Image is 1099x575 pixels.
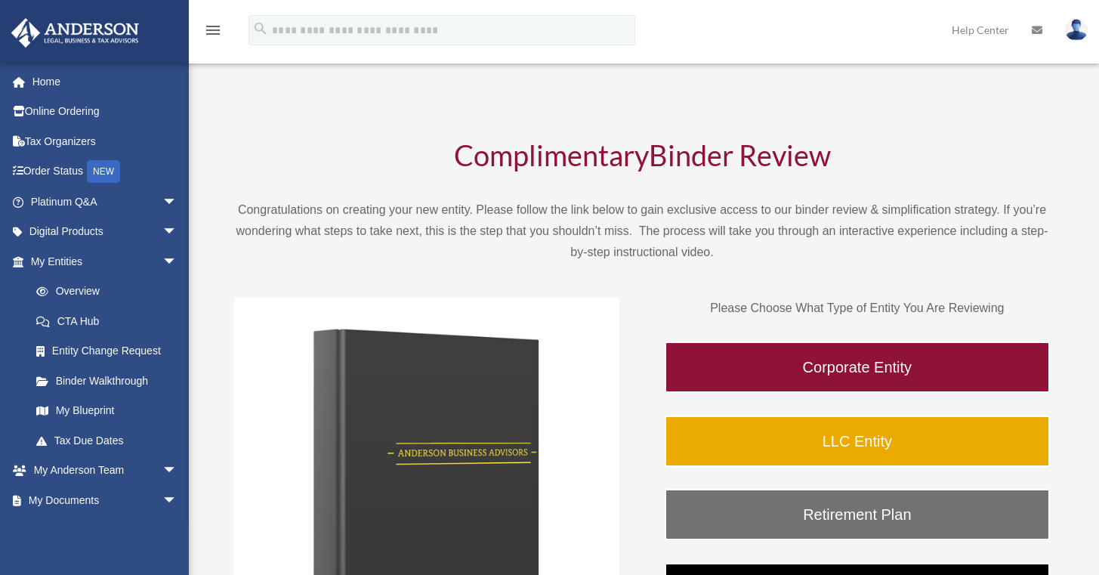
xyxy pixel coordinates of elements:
span: Binder Review [649,138,831,172]
i: menu [204,21,222,39]
a: Tax Due Dates [21,425,200,456]
a: CTA Hub [21,306,200,336]
a: Retirement Plan [665,489,1050,540]
p: Please Choose What Type of Entity You Are Reviewing [665,298,1050,319]
span: arrow_drop_down [162,187,193,218]
a: My Documentsarrow_drop_down [11,485,200,515]
span: arrow_drop_down [162,485,193,516]
span: arrow_drop_down [162,246,193,277]
a: Overview [21,277,200,307]
a: menu [204,26,222,39]
div: NEW [87,160,120,183]
a: Entity Change Request [21,336,200,366]
a: Online Ordering [11,97,200,127]
a: My Entitiesarrow_drop_down [11,246,200,277]
a: My Blueprint [21,396,200,426]
span: arrow_drop_down [162,456,193,487]
span: arrow_drop_down [162,217,193,248]
a: Home [11,66,200,97]
a: Online Learningarrow_drop_down [11,515,200,546]
img: User Pic [1065,19,1088,41]
a: Corporate Entity [665,342,1050,393]
a: Platinum Q&Aarrow_drop_down [11,187,200,217]
a: My Anderson Teamarrow_drop_down [11,456,200,486]
a: Digital Productsarrow_drop_down [11,217,200,247]
img: Anderson Advisors Platinum Portal [7,18,144,48]
a: LLC Entity [665,416,1050,467]
span: Complimentary [454,138,649,172]
a: Order StatusNEW [11,156,200,187]
a: Binder Walkthrough [21,366,193,396]
span: arrow_drop_down [162,515,193,546]
p: Congratulations on creating your new entity. Please follow the link below to gain exclusive acces... [234,199,1050,263]
i: search [252,20,269,37]
a: Tax Organizers [11,126,200,156]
